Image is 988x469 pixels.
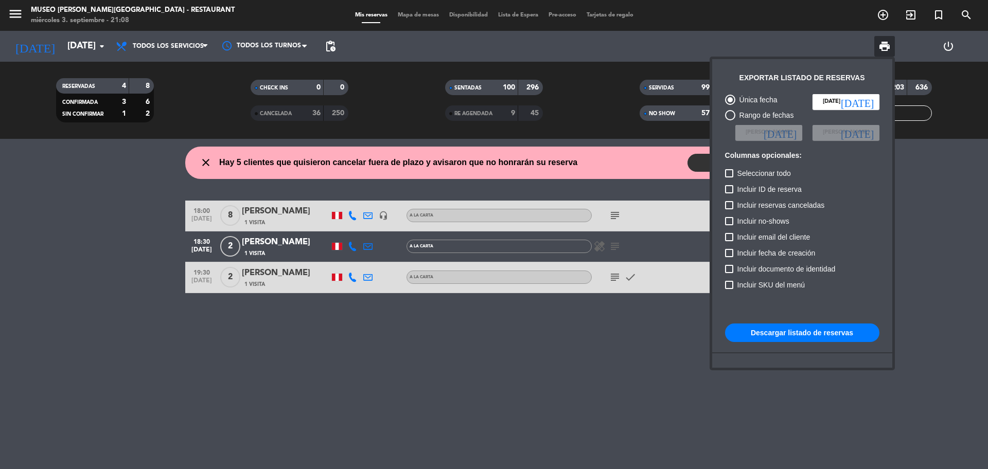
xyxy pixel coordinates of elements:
span: print [878,40,891,52]
span: Seleccionar todo [737,167,791,179]
h6: Columnas opcionales: [725,151,879,160]
span: [PERSON_NAME] [746,128,792,137]
span: Incluir email del cliente [737,231,810,243]
span: Incluir ID de reserva [737,183,802,195]
span: Incluir documento de identidad [737,263,836,275]
div: Rango de fechas [735,110,794,121]
button: Descargar listado de reservas [725,323,879,342]
i: [DATE] [841,97,874,107]
span: Incluir SKU del menú [737,279,805,291]
span: Incluir fecha de creación [737,247,816,259]
span: Incluir reservas canceladas [737,199,825,211]
span: pending_actions [324,40,337,52]
i: [DATE] [841,128,874,138]
div: Única fecha [735,94,778,106]
span: [PERSON_NAME] [823,128,869,137]
div: Exportar listado de reservas [739,72,865,84]
i: [DATE] [764,128,797,138]
span: Incluir no-shows [737,215,789,227]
